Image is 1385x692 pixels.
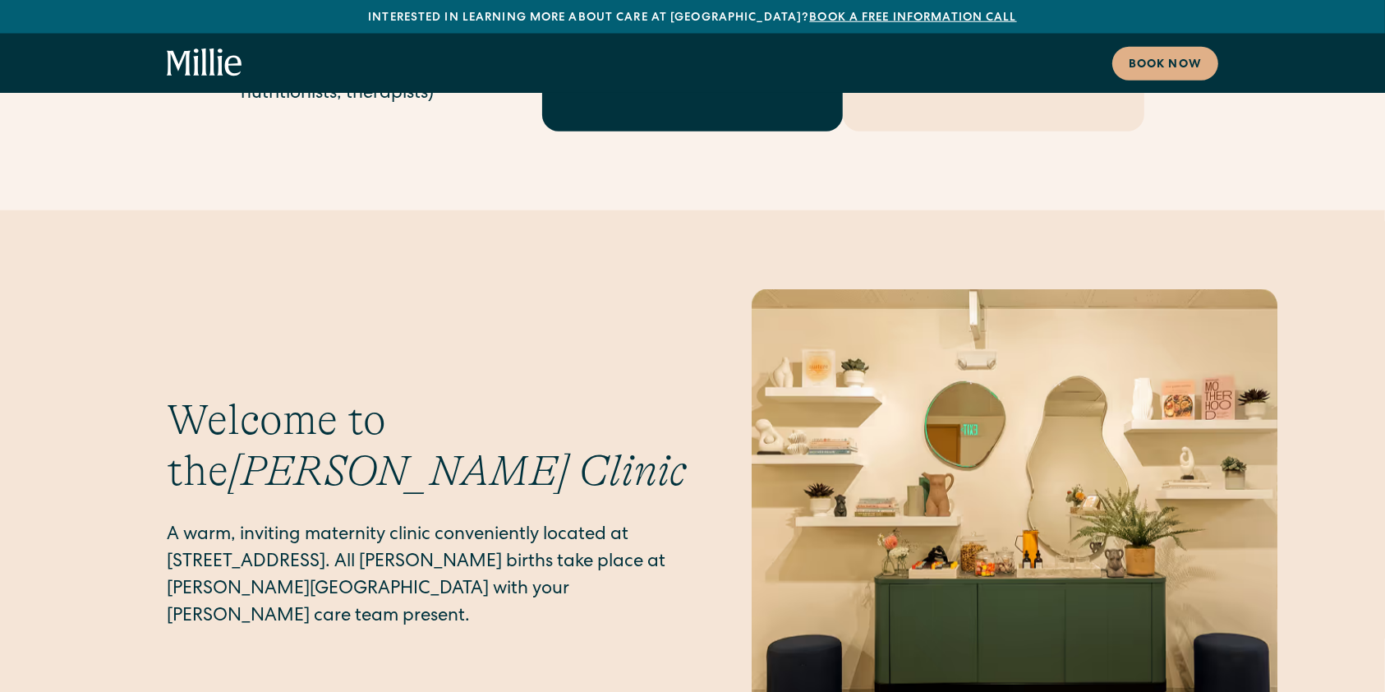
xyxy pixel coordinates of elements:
[228,446,686,496] span: [PERSON_NAME] Clinic
[1112,47,1218,81] a: Book now
[809,12,1016,24] a: Book a free information call
[167,394,686,497] h3: Welcome to the
[167,523,686,631] p: A warm, inviting maternity clinic conveniently located at [STREET_ADDRESS]. All [PERSON_NAME] bir...
[167,48,242,78] a: home
[1129,57,1202,74] div: Book now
